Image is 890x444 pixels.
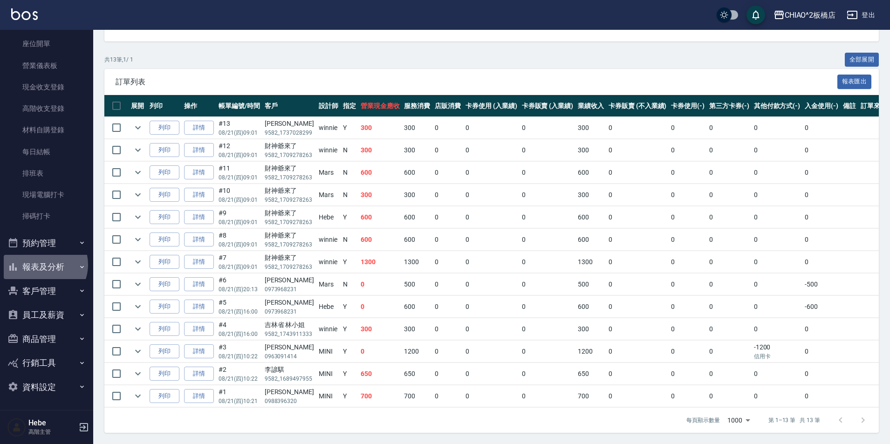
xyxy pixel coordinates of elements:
[463,251,520,273] td: 0
[219,173,260,182] p: 08/21 (四) 09:01
[746,6,765,24] button: save
[28,428,76,436] p: 高階主管
[402,273,432,295] td: 500
[752,296,803,318] td: 0
[4,184,89,205] a: 現場電腦打卡
[341,139,358,161] td: N
[520,139,576,161] td: 0
[104,55,133,64] p: 共 13 筆, 1 / 1
[402,229,432,251] td: 600
[184,322,214,336] a: 詳情
[150,165,179,180] button: 列印
[265,141,314,151] div: 財神爺來了
[265,365,314,375] div: 李諺騏
[606,341,669,362] td: 0
[219,218,260,226] p: 08/21 (四) 09:01
[707,95,752,117] th: 第三方卡券(-)
[216,318,262,340] td: #4
[802,318,841,340] td: 0
[265,263,314,271] p: 9582_1709278263
[402,318,432,340] td: 300
[707,363,752,385] td: 0
[837,75,872,89] button: 報表匯出
[752,206,803,228] td: 0
[4,375,89,399] button: 資料設定
[216,385,262,407] td: #1
[402,251,432,273] td: 1300
[4,303,89,327] button: 員工及薪資
[707,273,752,295] td: 0
[669,251,707,273] td: 0
[432,318,463,340] td: 0
[358,296,402,318] td: 0
[520,251,576,273] td: 0
[669,95,707,117] th: 卡券使用(-)
[402,363,432,385] td: 650
[802,139,841,161] td: 0
[752,184,803,206] td: 0
[265,119,314,129] div: [PERSON_NAME]
[219,285,260,294] p: 08/21 (四) 20:13
[358,251,402,273] td: 1300
[265,164,314,173] div: 財神爺來了
[432,363,463,385] td: 0
[669,341,707,362] td: 0
[752,341,803,362] td: -1200
[184,232,214,247] a: 詳情
[520,296,576,318] td: 0
[724,408,753,433] div: 1000
[770,6,840,25] button: CHIAO^2板橋店
[11,8,38,20] img: Logo
[265,129,314,137] p: 9582_1737028299
[606,117,669,139] td: 0
[184,210,214,225] a: 詳情
[432,385,463,407] td: 0
[4,163,89,184] a: 排班表
[802,341,841,362] td: 0
[341,206,358,228] td: Y
[707,139,752,161] td: 0
[219,151,260,159] p: 08/21 (四) 09:01
[216,117,262,139] td: #13
[265,196,314,204] p: 9582_1709278263
[575,229,606,251] td: 600
[131,277,145,291] button: expand row
[131,232,145,246] button: expand row
[150,322,179,336] button: 列印
[184,367,214,381] a: 詳情
[575,296,606,318] td: 600
[432,341,463,362] td: 0
[265,285,314,294] p: 0973968231
[358,229,402,251] td: 600
[316,95,341,117] th: 設計師
[265,240,314,249] p: 9582_1709278263
[707,341,752,362] td: 0
[341,184,358,206] td: N
[265,173,314,182] p: 9582_1709278263
[4,327,89,351] button: 商品管理
[184,121,214,135] a: 詳情
[131,300,145,314] button: expand row
[837,77,872,86] a: 報表匯出
[4,351,89,375] button: 行銷工具
[4,55,89,76] a: 營業儀表板
[707,162,752,184] td: 0
[129,95,147,117] th: 展開
[752,363,803,385] td: 0
[316,296,341,318] td: Hebe
[606,273,669,295] td: 0
[184,300,214,314] a: 詳情
[432,251,463,273] td: 0
[432,273,463,295] td: 0
[131,188,145,202] button: expand row
[463,206,520,228] td: 0
[219,129,260,137] p: 08/21 (四) 09:01
[358,341,402,362] td: 0
[432,117,463,139] td: 0
[606,139,669,161] td: 0
[669,363,707,385] td: 0
[316,117,341,139] td: winnie
[4,205,89,227] a: 掃碼打卡
[316,341,341,362] td: MINI
[219,330,260,338] p: 08/21 (四) 16:00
